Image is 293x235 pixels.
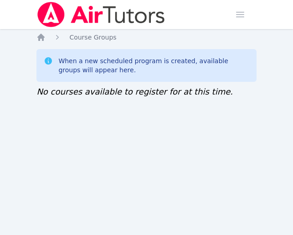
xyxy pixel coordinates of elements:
[69,34,116,41] span: Course Groups
[58,56,249,75] div: When a new scheduled program is created, available groups will appear here.
[36,33,256,42] nav: Breadcrumb
[36,87,233,96] span: No courses available to register for at this time.
[69,33,116,42] a: Course Groups
[36,2,165,27] img: Air Tutors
